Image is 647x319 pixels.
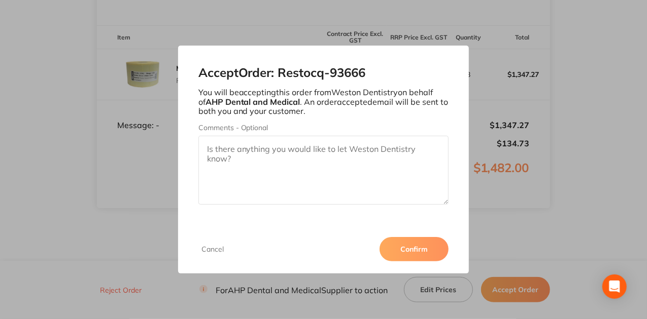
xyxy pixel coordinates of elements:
label: Comments - Optional [198,124,449,132]
button: Cancel [198,245,227,254]
div: Open Intercom Messenger [602,274,627,299]
h2: Accept Order: Restocq- 93666 [198,66,449,80]
b: AHP Dental and Medical [206,97,300,107]
p: You will be accepting this order from Weston Dentistry on behalf of . An order accepted email wil... [198,88,449,115]
button: Confirm [380,237,449,261]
